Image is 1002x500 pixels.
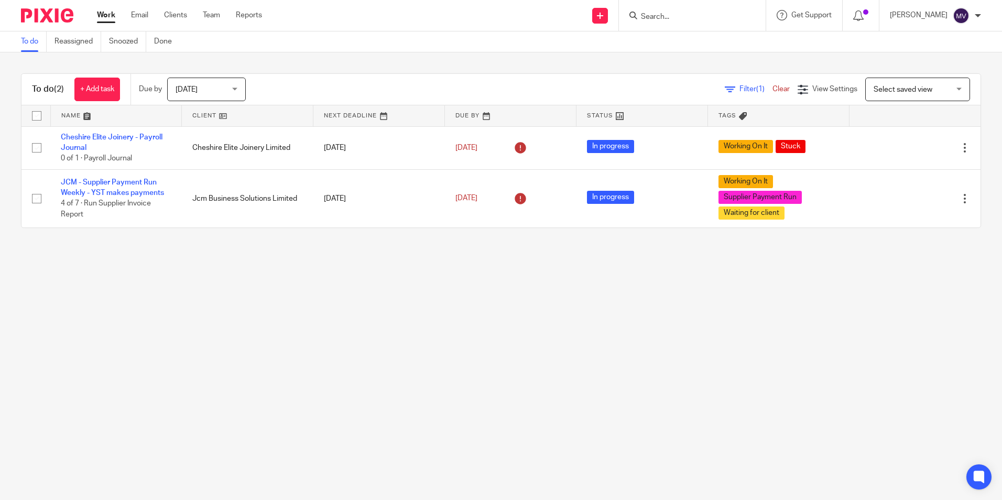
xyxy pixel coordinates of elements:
span: [DATE] [455,144,477,151]
span: View Settings [812,85,857,93]
span: 4 of 7 · Run Supplier Invoice Report [61,200,151,219]
a: Clients [164,10,187,20]
input: Search [640,13,734,22]
span: [DATE] [455,195,477,202]
a: JCM - Supplier Payment Run Weekly - YST makes payments [61,179,164,197]
a: Cheshire Elite Joinery - Payroll Journal [61,134,162,151]
span: In progress [587,191,634,204]
a: Email [131,10,148,20]
td: [DATE] [313,169,445,227]
a: Done [154,31,180,52]
td: [DATE] [313,126,445,169]
span: Working On It [718,175,773,188]
span: 0 of 1 · Payroll Journal [61,155,132,162]
a: Work [97,10,115,20]
span: Select saved view [874,86,932,93]
a: Snoozed [109,31,146,52]
p: Due by [139,84,162,94]
img: Pixie [21,8,73,23]
span: (2) [54,85,64,93]
span: [DATE] [176,86,198,93]
td: Cheshire Elite Joinery Limited [182,126,313,169]
span: Tags [718,113,736,118]
span: Get Support [791,12,832,19]
span: (1) [756,85,765,93]
span: In progress [587,140,634,153]
a: Reports [236,10,262,20]
td: Jcm Business Solutions Limited [182,169,313,227]
span: Working On It [718,140,773,153]
h1: To do [32,84,64,95]
a: Reassigned [55,31,101,52]
a: Clear [772,85,790,93]
span: Supplier Payment Run [718,191,802,204]
a: To do [21,31,47,52]
a: + Add task [74,78,120,101]
img: svg%3E [953,7,970,24]
a: Team [203,10,220,20]
span: Filter [739,85,772,93]
span: Stuck [776,140,805,153]
span: Waiting for client [718,206,785,220]
p: [PERSON_NAME] [890,10,947,20]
